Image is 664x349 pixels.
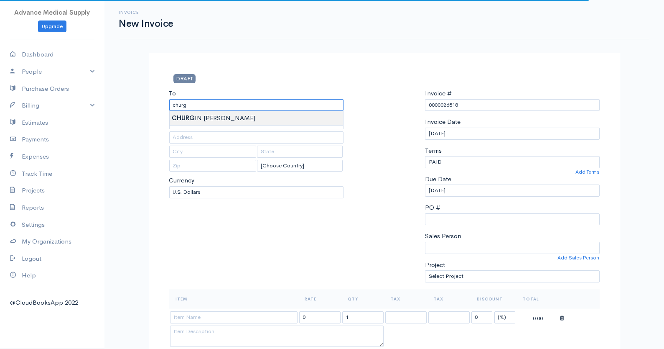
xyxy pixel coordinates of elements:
[425,128,600,140] input: dd-mm-yyyy
[170,311,298,323] input: Item Name
[384,289,427,309] th: Tax
[169,176,195,185] label: Currency
[298,289,341,309] th: Rate
[38,21,66,33] a: Upgrade
[471,289,516,309] th: Discount
[169,131,344,144] input: Address
[425,146,442,156] label: Terms
[558,254,600,262] a: Add Sales Person
[169,89,176,98] label: To
[169,289,298,309] th: Item
[576,168,600,176] a: Add Terms
[425,231,461,241] label: Sales Person
[169,160,257,172] input: Zip
[169,99,344,111] input: Client Name
[425,260,445,270] label: Project
[10,298,94,308] div: @CloudBooksApp 2022
[341,289,384,309] th: Qty
[425,174,451,184] label: Due Date
[425,89,452,98] label: Invoice #
[517,312,559,323] div: 0.00
[172,114,195,122] strong: CHURG
[15,8,90,16] span: Advance Medical Supply
[173,74,196,83] span: DRAFT
[119,18,173,29] h1: New Invoice
[516,289,560,309] th: Total
[257,146,343,158] input: State
[119,10,173,15] h6: Invoice
[169,146,257,158] input: City
[170,111,343,125] div: IN [PERSON_NAME]
[425,117,460,127] label: Invoice Date
[427,289,471,309] th: Tax
[425,185,600,197] input: dd-mm-yyyy
[425,203,440,213] label: PO #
